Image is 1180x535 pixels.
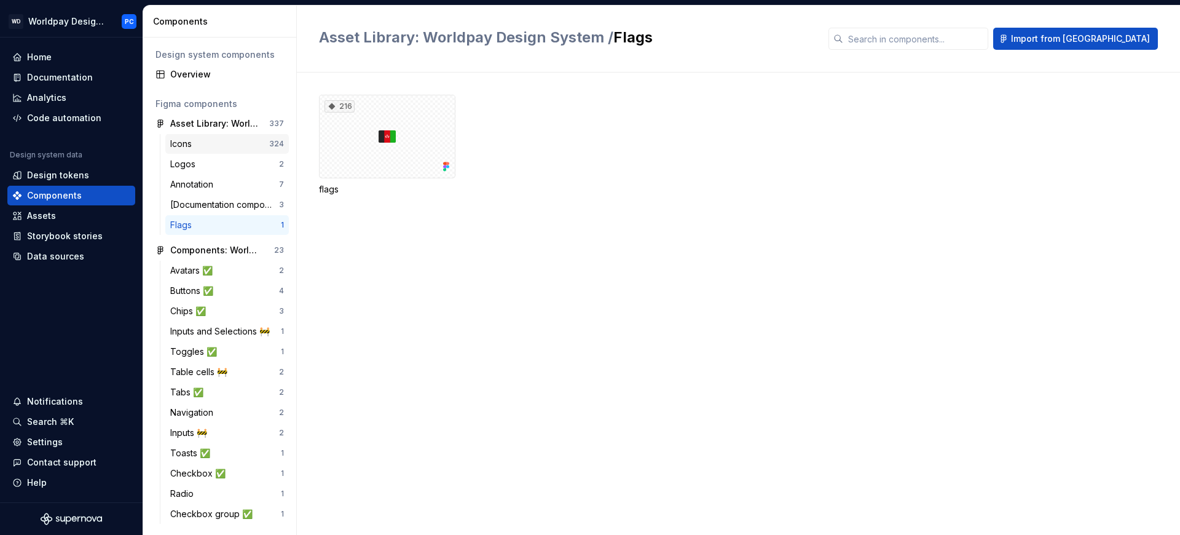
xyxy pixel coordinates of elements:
[165,504,289,524] a: Checkbox group ✅1
[27,436,63,448] div: Settings
[170,138,197,150] div: Icons
[279,159,284,169] div: 2
[155,98,284,110] div: Figma components
[165,484,289,504] a: Radio1
[9,14,23,29] div: WD
[319,183,455,196] div: flags
[170,178,218,191] div: Annotation
[10,150,82,160] div: Design system data
[279,286,284,296] div: 4
[279,367,284,377] div: 2
[27,477,47,489] div: Help
[165,322,289,341] a: Inputs and Selections 🚧1
[7,165,135,185] a: Design tokens
[27,51,52,63] div: Home
[165,261,289,280] a: Avatars ✅2
[279,266,284,275] div: 2
[281,220,284,230] div: 1
[165,281,289,301] a: Buttons ✅4
[170,68,284,81] div: Overview
[7,186,135,205] a: Components
[170,244,262,256] div: Components: Worldpay Design System
[324,100,355,113] div: 216
[165,134,289,154] a: Icons324
[7,247,135,266] a: Data sources
[7,392,135,411] button: Notifications
[281,509,284,519] div: 1
[279,200,284,210] div: 3
[7,226,135,246] a: Storybook stories
[27,230,103,242] div: Storybook stories
[165,342,289,362] a: Toggles ✅1
[7,453,135,472] button: Contact support
[2,8,140,34] button: WDWorldpay Design SystemPC
[170,488,199,500] div: Radio
[165,215,289,235] a: Flags1
[165,423,289,443] a: Inputs 🚧2
[170,508,258,520] div: Checkbox group ✅
[170,158,200,170] div: Logos
[27,189,82,202] div: Components
[993,28,1158,50] button: Import from [GEOGRAPHIC_DATA]
[165,301,289,321] a: Chips ✅3
[165,154,289,174] a: Logos2
[151,240,289,260] a: Components: Worldpay Design System23
[27,210,56,222] div: Assets
[7,412,135,432] button: Search ⌘K
[165,464,289,483] a: Checkbox ✅1
[281,469,284,478] div: 1
[170,264,218,277] div: Avatars ✅
[170,117,262,130] div: Asset Library: Worldpay Design System
[843,28,988,50] input: Search in components...
[281,448,284,458] div: 1
[279,387,284,397] div: 2
[279,180,284,189] div: 7
[27,456,96,469] div: Contact support
[279,408,284,418] div: 2
[28,15,107,28] div: Worldpay Design System
[165,175,289,194] a: Annotation7
[155,49,284,61] div: Design system components
[27,112,101,124] div: Code automation
[7,206,135,226] a: Assets
[170,346,222,358] div: Toggles ✅
[1011,33,1150,45] span: Import from [GEOGRAPHIC_DATA]
[165,403,289,422] a: Navigation2
[165,362,289,382] a: Table cells 🚧2
[170,219,197,231] div: Flags
[319,95,455,196] div: 216flags
[165,443,289,463] a: Toasts ✅1
[165,382,289,402] a: Tabs ✅2
[41,513,102,525] svg: Supernova Logo
[170,386,208,398] div: Tabs ✅
[153,15,291,28] div: Components
[151,114,289,133] a: Asset Library: Worldpay Design System337
[170,366,232,378] div: Table cells 🚧
[281,489,284,499] div: 1
[279,428,284,438] div: 2
[170,325,275,338] div: Inputs and Selections 🚧
[319,28,613,46] span: Asset Library: Worldpay Design System /
[319,28,814,47] h2: Flags
[170,406,218,419] div: Navigation
[170,305,211,317] div: Chips ✅
[281,347,284,357] div: 1
[170,447,215,459] div: Toasts ✅
[27,92,66,104] div: Analytics
[27,71,93,84] div: Documentation
[27,395,83,408] div: Notifications
[27,169,89,181] div: Design tokens
[7,432,135,452] a: Settings
[170,199,279,211] div: [Documentation components]
[281,327,284,336] div: 1
[170,427,212,439] div: Inputs 🚧
[7,88,135,108] a: Analytics
[7,68,135,87] a: Documentation
[279,306,284,316] div: 3
[7,47,135,67] a: Home
[165,195,289,215] a: [Documentation components]3
[151,65,289,84] a: Overview
[27,416,74,428] div: Search ⌘K
[170,285,218,297] div: Buttons ✅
